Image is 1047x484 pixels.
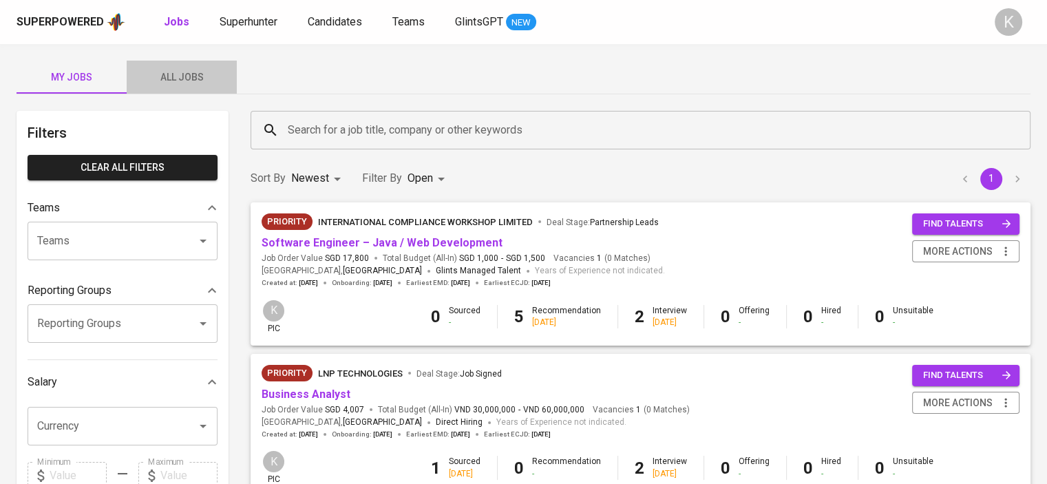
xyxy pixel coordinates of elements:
button: more actions [912,240,1019,263]
span: [DATE] [451,278,470,288]
span: VND 30,000,000 [454,404,516,416]
span: Deal Stage : [416,369,502,379]
div: Newest [291,166,346,191]
span: Partnership Leads [590,218,659,227]
div: Hired [821,456,841,479]
span: Job Signed [460,369,502,379]
b: 1 [431,459,441,478]
b: 0 [803,459,813,478]
div: pic [262,299,286,335]
div: Interview [653,456,687,479]
div: Teams [28,194,218,222]
div: - [449,317,480,328]
span: Vacancies ( 0 Matches ) [593,404,690,416]
a: Jobs [164,14,192,31]
b: 0 [875,307,885,326]
a: Business Analyst [262,388,350,401]
p: Reporting Groups [28,282,112,299]
div: Recommendation [532,305,601,328]
span: Total Budget (All-In) [378,404,584,416]
span: [DATE] [531,430,551,439]
span: Deal Stage : [547,218,659,227]
b: 0 [803,307,813,326]
span: Total Budget (All-In) [383,253,545,264]
span: Vacancies ( 0 Matches ) [553,253,651,264]
span: [GEOGRAPHIC_DATA] [343,416,422,430]
span: Job Order Value [262,404,364,416]
span: [GEOGRAPHIC_DATA] , [262,264,422,278]
a: Candidates [308,14,365,31]
button: Clear All filters [28,155,218,180]
span: 1 [595,253,602,264]
div: - [893,317,933,328]
div: New Job received from Demand Team [262,213,313,230]
span: Onboarding : [332,430,392,439]
span: - [501,253,503,264]
span: [DATE] [373,430,392,439]
b: 0 [721,307,730,326]
span: SGD 1,500 [506,253,545,264]
div: K [995,8,1022,36]
span: more actions [923,243,993,260]
div: Offering [739,456,770,479]
div: - [739,317,770,328]
div: Interview [653,305,687,328]
p: Teams [28,200,60,216]
img: app logo [107,12,125,32]
p: Sort By [251,170,286,187]
nav: pagination navigation [952,168,1030,190]
span: [DATE] [451,430,470,439]
a: GlintsGPT NEW [455,14,536,31]
span: find talents [923,216,1011,232]
div: - [532,468,601,480]
span: NEW [506,16,536,30]
div: [DATE] [653,468,687,480]
span: Earliest EMD : [406,430,470,439]
p: Newest [291,170,329,187]
h6: Filters [28,122,218,144]
span: Candidates [308,15,362,28]
div: - [821,317,841,328]
button: page 1 [980,168,1002,190]
button: Open [193,231,213,251]
span: Job Order Value [262,253,369,264]
span: LNP Technologies [318,368,403,379]
span: SGD 1,000 [459,253,498,264]
span: Priority [262,366,313,380]
span: All Jobs [135,69,229,86]
div: [DATE] [653,317,687,328]
div: [DATE] [449,468,480,480]
b: 0 [875,459,885,478]
b: 5 [514,307,524,326]
div: K [262,450,286,474]
span: Glints Managed Talent [436,266,521,275]
p: Salary [28,374,57,390]
button: Open [193,417,213,436]
b: 2 [635,307,644,326]
span: GlintsGPT [455,15,503,28]
span: Priority [262,215,313,229]
span: [GEOGRAPHIC_DATA] , [262,416,422,430]
span: Open [408,171,433,185]
div: Reporting Groups [28,277,218,304]
div: Unsuitable [893,305,933,328]
span: VND 60,000,000 [523,404,584,416]
div: Sourced [449,456,480,479]
span: Clear All filters [39,159,207,176]
div: [DATE] [532,317,601,328]
span: International Compliance Workshop Limited [318,217,533,227]
a: Teams [392,14,427,31]
span: Superhunter [220,15,277,28]
span: Earliest ECJD : [484,430,551,439]
span: Created at : [262,278,318,288]
span: SGD 17,800 [325,253,369,264]
span: Years of Experience not indicated. [535,264,665,278]
span: 1 [634,404,641,416]
div: Superpowered [17,14,104,30]
div: Salary [28,368,218,396]
span: Teams [392,15,425,28]
button: find talents [912,365,1019,386]
span: Earliest ECJD : [484,278,551,288]
span: Years of Experience not indicated. [496,416,626,430]
span: My Jobs [25,69,118,86]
